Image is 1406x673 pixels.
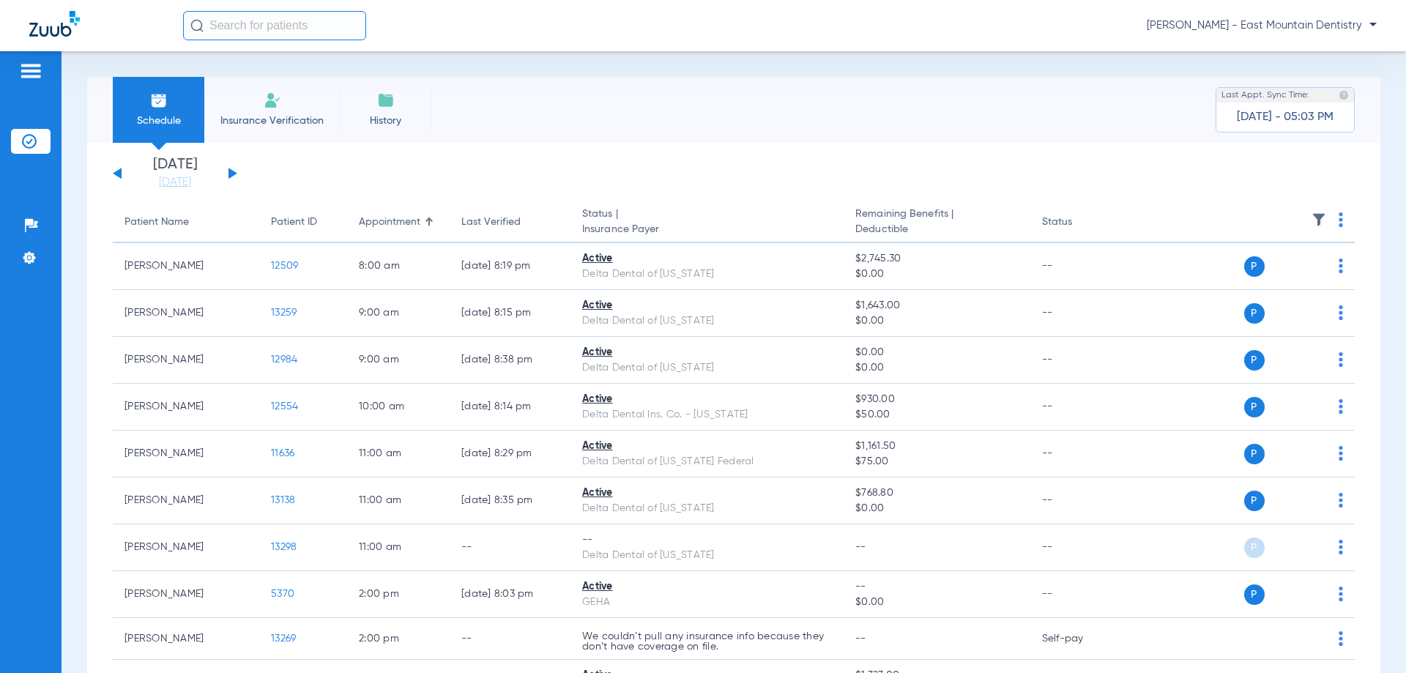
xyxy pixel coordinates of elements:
span: Insurance Verification [215,114,329,128]
img: last sync help info [1339,90,1349,100]
td: [PERSON_NAME] [113,618,259,660]
span: 11636 [271,448,294,458]
img: group-dot-blue.svg [1339,493,1343,507]
span: $0.00 [855,360,1018,376]
div: Appointment [359,215,438,230]
img: group-dot-blue.svg [1339,352,1343,367]
td: [PERSON_NAME] [113,524,259,571]
td: [DATE] 8:19 PM [450,243,570,290]
td: [PERSON_NAME] [113,477,259,524]
span: 13298 [271,542,297,552]
div: Active [582,251,832,267]
td: [DATE] 8:15 PM [450,290,570,337]
div: Active [582,345,832,360]
span: P [1244,350,1265,371]
div: Active [582,439,832,454]
span: $0.00 [855,313,1018,329]
img: History [377,92,395,109]
p: We couldn’t pull any insurance info because they don’t have coverage on file. [582,631,832,652]
span: Insurance Payer [582,222,832,237]
img: filter.svg [1312,212,1326,227]
div: Delta Dental of [US_STATE] [582,548,832,563]
td: [DATE] 8:38 PM [450,337,570,384]
div: Appointment [359,215,420,230]
span: $2,745.30 [855,251,1018,267]
span: [DATE] - 05:03 PM [1237,110,1334,124]
div: GEHA [582,595,832,610]
td: [PERSON_NAME] [113,243,259,290]
span: $0.00 [855,267,1018,282]
span: 12984 [271,354,297,365]
td: [DATE] 8:29 PM [450,431,570,477]
td: 11:00 AM [347,431,450,477]
div: -- [582,532,832,548]
span: P [1244,491,1265,511]
span: Last Appt. Sync Time: [1221,88,1309,103]
span: Schedule [124,114,193,128]
div: Delta Dental of [US_STATE] [582,267,832,282]
td: 2:00 PM [347,571,450,618]
img: group-dot-blue.svg [1339,259,1343,273]
td: -- [1030,290,1129,337]
td: [PERSON_NAME] [113,337,259,384]
div: Patient Name [124,215,189,230]
td: -- [1030,571,1129,618]
span: 12509 [271,261,298,271]
span: 13138 [271,495,295,505]
th: Remaining Benefits | [844,202,1030,243]
td: -- [450,524,570,571]
div: Active [582,298,832,313]
td: Self-pay [1030,618,1129,660]
th: Status | [570,202,844,243]
span: P [1244,256,1265,277]
td: [DATE] 8:35 PM [450,477,570,524]
div: Active [582,392,832,407]
div: Delta Dental of [US_STATE] [582,313,832,329]
img: group-dot-blue.svg [1339,446,1343,461]
span: 12554 [271,401,298,412]
div: Delta Dental of [US_STATE] [582,501,832,516]
td: [DATE] 8:14 PM [450,384,570,431]
img: Zuub Logo [29,11,80,37]
div: Delta Dental of [US_STATE] [582,360,832,376]
td: 2:00 PM [347,618,450,660]
img: Manual Insurance Verification [264,92,281,109]
td: [PERSON_NAME] [113,290,259,337]
span: $0.00 [855,345,1018,360]
th: Status [1030,202,1129,243]
td: [PERSON_NAME] [113,384,259,431]
img: group-dot-blue.svg [1339,305,1343,320]
img: group-dot-blue.svg [1339,540,1343,554]
span: $1,643.00 [855,298,1018,313]
input: Search for patients [183,11,366,40]
img: group-dot-blue.svg [1339,399,1343,414]
span: $1,161.50 [855,439,1018,454]
div: Patient ID [271,215,317,230]
span: 13269 [271,633,296,644]
td: -- [1030,524,1129,571]
div: Last Verified [461,215,559,230]
span: -- [855,633,866,644]
img: Schedule [150,92,168,109]
td: 11:00 AM [347,524,450,571]
div: Last Verified [461,215,521,230]
img: group-dot-blue.svg [1339,587,1343,601]
span: $0.00 [855,595,1018,610]
span: [PERSON_NAME] - East Mountain Dentistry [1147,18,1377,33]
td: -- [1030,477,1129,524]
iframe: Chat Widget [1333,603,1406,673]
div: Delta Dental Ins. Co. - [US_STATE] [582,407,832,423]
span: $0.00 [855,501,1018,516]
span: -- [855,579,1018,595]
span: P [1244,303,1265,324]
div: Active [582,579,832,595]
img: group-dot-blue.svg [1339,212,1343,227]
span: -- [855,542,866,552]
span: History [351,114,420,128]
span: P [1244,397,1265,417]
img: hamburger-icon [19,62,42,80]
td: [PERSON_NAME] [113,571,259,618]
td: -- [1030,243,1129,290]
span: $50.00 [855,407,1018,423]
li: [DATE] [131,157,219,190]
